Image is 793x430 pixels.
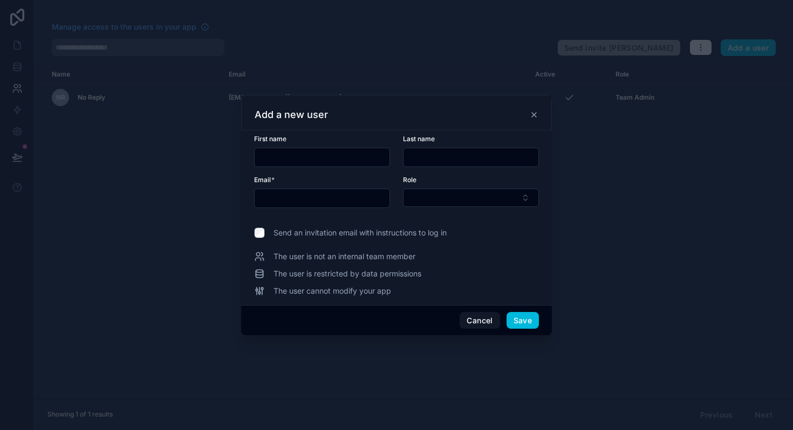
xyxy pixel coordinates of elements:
[254,227,265,238] input: Send an invitation email with instructions to log in
[274,227,447,238] span: Send an invitation email with instructions to log in
[403,135,435,143] span: Last name
[255,108,328,121] h3: Add a new user
[403,189,539,207] button: Select Button
[254,176,271,184] span: Email
[274,251,415,262] span: The user is not an internal team member
[507,312,539,329] button: Save
[403,176,416,184] span: Role
[460,312,500,329] button: Cancel
[254,135,286,143] span: First name
[274,286,391,296] span: The user cannot modify your app
[274,268,421,279] span: The user is restricted by data permissions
